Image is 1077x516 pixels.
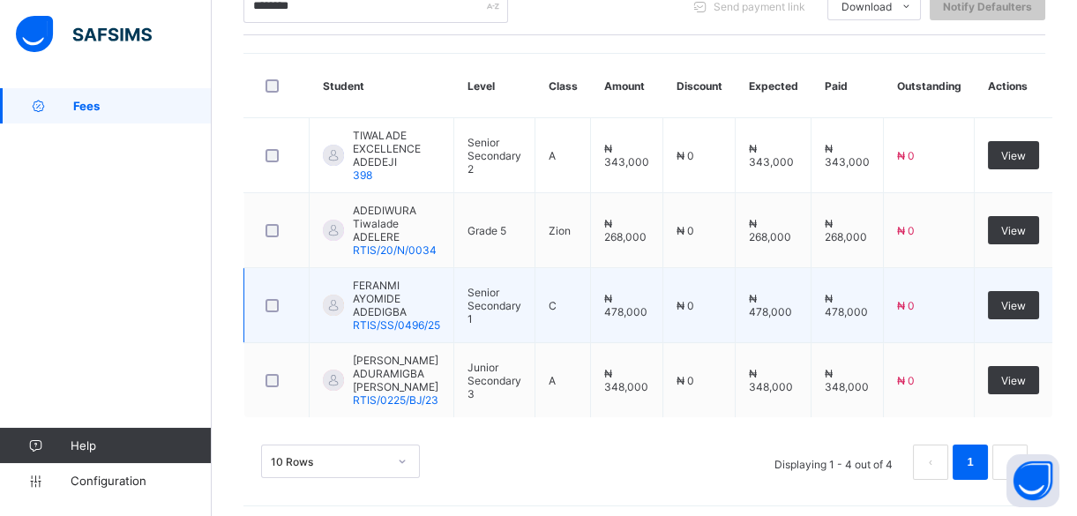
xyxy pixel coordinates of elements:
[677,224,694,237] span: ₦ 0
[897,374,915,387] span: ₦ 0
[992,445,1028,480] button: next page
[677,149,694,162] span: ₦ 0
[897,224,915,237] span: ₦ 0
[749,217,791,243] span: ₦ 268,000
[353,318,440,332] span: RTIS/SS/0496/25
[825,142,870,168] span: ₦ 343,000
[310,54,454,118] th: Student
[884,54,975,118] th: Outstanding
[1001,149,1026,162] span: View
[913,445,948,480] button: prev page
[825,367,869,393] span: ₦ 348,000
[749,367,793,393] span: ₦ 348,000
[975,54,1053,118] th: Actions
[467,224,506,237] span: Grade 5
[749,142,794,168] span: ₦ 343,000
[1006,454,1059,507] button: Open asap
[913,445,948,480] li: 上一页
[353,279,440,318] span: FERANMI AYOMIDE ADEDIGBA
[604,217,647,243] span: ₦ 268,000
[549,149,556,162] span: A
[604,292,647,318] span: ₦ 478,000
[271,455,387,468] div: 10 Rows
[73,99,212,113] span: Fees
[353,129,440,168] span: TIWALADE EXCELLENCE ADEDEJI
[677,374,694,387] span: ₦ 0
[549,299,557,312] span: C
[811,54,884,118] th: Paid
[1001,224,1026,237] span: View
[992,445,1028,480] li: 下一页
[353,393,438,407] span: RTIS/0225/BJ/23
[467,286,521,325] span: Senior Secondary 1
[591,54,663,118] th: Amount
[604,142,649,168] span: ₦ 343,000
[353,354,440,393] span: [PERSON_NAME] ADURAMIGBA [PERSON_NAME]
[663,54,736,118] th: Discount
[897,149,915,162] span: ₦ 0
[549,374,556,387] span: A
[353,168,372,182] span: 398
[454,54,535,118] th: Level
[825,292,868,318] span: ₦ 478,000
[467,361,521,400] span: Junior Secondary 3
[549,224,571,237] span: Zion
[953,445,988,480] li: 1
[897,299,915,312] span: ₦ 0
[761,445,906,480] li: Displaying 1 - 4 out of 4
[71,474,211,488] span: Configuration
[961,451,978,474] a: 1
[71,438,211,452] span: Help
[1001,299,1026,312] span: View
[736,54,811,118] th: Expected
[677,299,694,312] span: ₦ 0
[353,204,440,243] span: ADEDIWURA Tiwalade ADELERE
[604,367,648,393] span: ₦ 348,000
[16,16,152,53] img: safsims
[535,54,591,118] th: Class
[467,136,521,176] span: Senior Secondary 2
[825,217,867,243] span: ₦ 268,000
[749,292,792,318] span: ₦ 478,000
[1001,374,1026,387] span: View
[353,243,437,257] span: RTIS/20/N/0034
